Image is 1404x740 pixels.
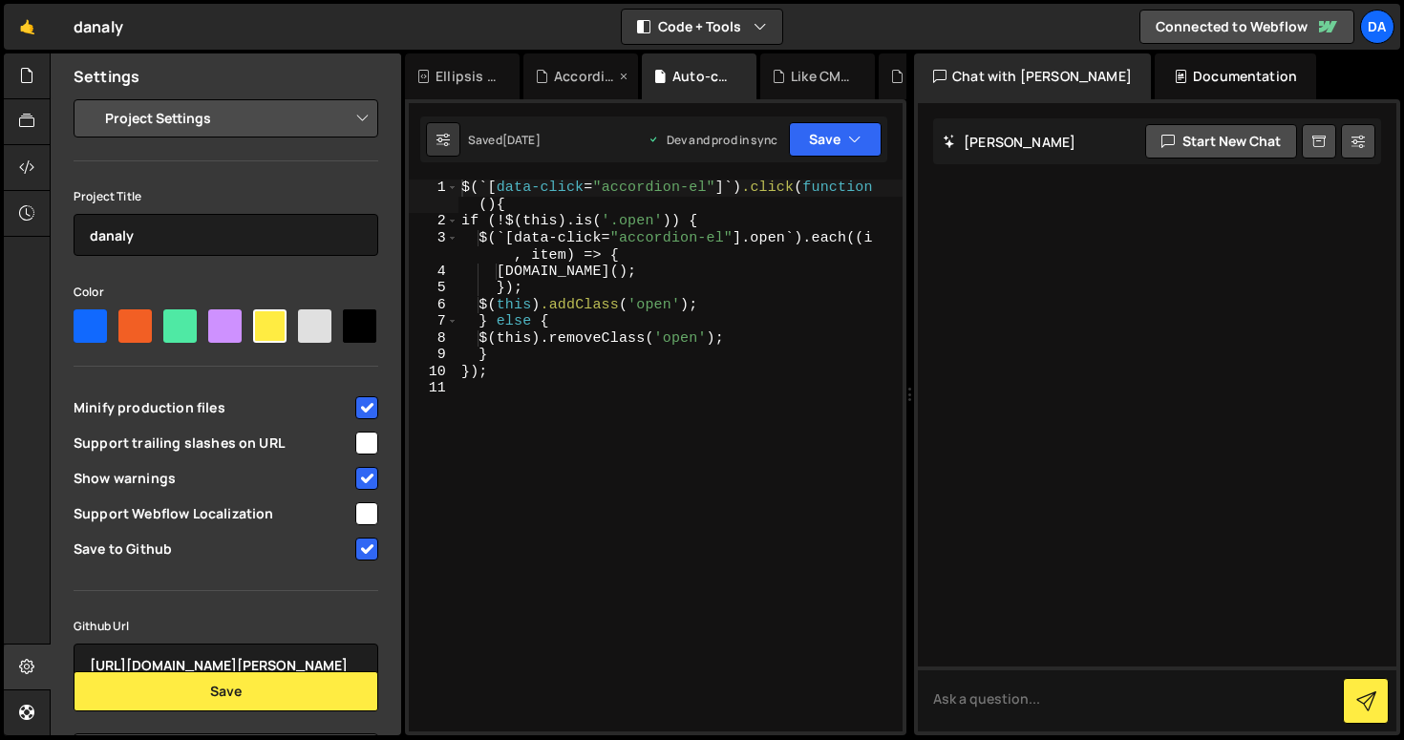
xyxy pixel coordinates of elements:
[409,380,458,397] div: 11
[409,230,458,264] div: 3
[436,67,497,86] div: Ellipsis text.css
[409,330,458,348] div: 8
[74,214,378,256] input: Project name
[943,133,1075,151] h2: [PERSON_NAME]
[74,433,352,453] span: Support trailing slashes on URL
[74,398,352,417] span: Minify production files
[74,539,352,559] span: Save to Github
[74,187,141,206] label: Project Title
[74,66,139,87] h2: Settings
[74,469,352,488] span: Show warnings
[409,313,458,330] div: 7
[409,264,458,281] div: 4
[672,67,734,86] div: Auto-collapse accordion in Webflow.js
[409,180,458,213] div: 1
[74,644,378,686] input: https://github.com/org/repo
[648,132,777,148] div: Dev and prod in sync
[502,132,541,148] div: [DATE]
[914,53,1151,99] div: Chat with [PERSON_NAME]
[74,617,130,636] label: Github Url
[789,122,882,157] button: Save
[1145,124,1297,159] button: Start new chat
[409,347,458,364] div: 9
[1139,10,1354,44] a: Connected to Webflow
[74,283,104,302] label: Color
[409,297,458,314] div: 6
[409,213,458,230] div: 2
[468,132,541,148] div: Saved
[74,504,352,523] span: Support Webflow Localization
[554,67,615,86] div: Accordion Challenges .js
[1155,53,1316,99] div: Documentation
[409,280,458,297] div: 5
[74,15,123,38] div: danaly
[409,364,458,381] div: 10
[4,4,51,50] a: 🤙
[1360,10,1394,44] a: Da
[791,67,852,86] div: Like CMS.js
[622,10,782,44] button: Code + Tools
[74,671,378,711] button: Save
